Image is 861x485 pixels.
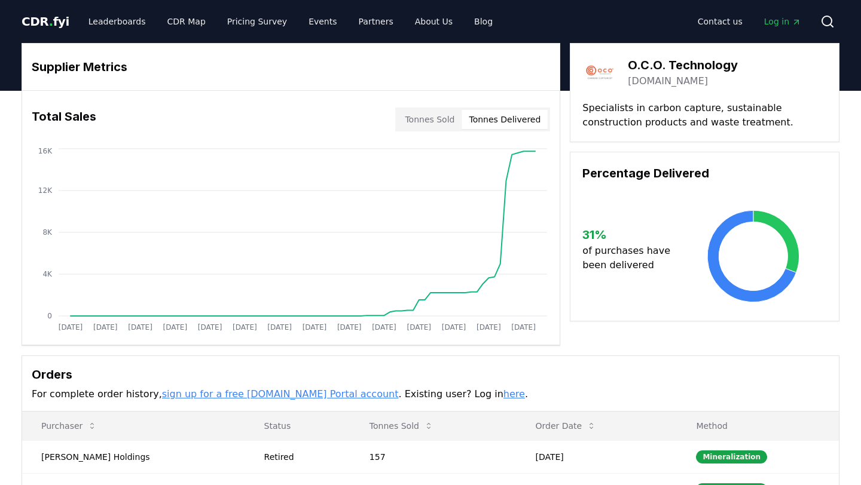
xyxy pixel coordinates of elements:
h3: Percentage Delivered [582,164,827,182]
a: CDR Map [158,11,215,32]
a: About Us [405,11,462,32]
p: For complete order history, . Existing user? Log in . [32,387,829,401]
tspan: [DATE] [128,323,152,331]
button: Purchaser [32,414,106,438]
p: Specialists in carbon capture, sustainable construction products and waste treatment. [582,101,827,130]
tspan: [DATE] [198,323,222,331]
h3: Supplier Metrics [32,58,550,76]
div: Mineralization [696,450,767,463]
a: Events [299,11,346,32]
button: Order Date [526,414,606,438]
span: CDR fyi [22,14,69,29]
a: [DOMAIN_NAME] [628,74,708,88]
p: Method [686,420,829,432]
a: Pricing Survey [218,11,297,32]
tspan: [DATE] [337,323,362,331]
tspan: [DATE] [303,323,327,331]
a: sign up for a free [DOMAIN_NAME] Portal account [162,388,399,400]
tspan: [DATE] [59,323,83,331]
button: Tonnes Sold [360,414,443,438]
tspan: [DATE] [477,323,501,331]
nav: Main [688,11,811,32]
tspan: 4K [42,270,53,278]
a: Leaderboards [79,11,155,32]
nav: Main [79,11,502,32]
button: Tonnes Delivered [462,110,548,129]
tspan: [DATE] [93,323,118,331]
tspan: 8K [42,228,53,237]
a: CDR.fyi [22,13,69,30]
button: Tonnes Sold [398,110,462,129]
a: Log in [755,11,811,32]
tspan: [DATE] [267,323,292,331]
a: Blog [465,11,502,32]
tspan: 16K [38,147,53,155]
tspan: 12K [38,186,53,195]
tspan: [DATE] [442,323,466,331]
a: here [503,388,525,400]
span: Log in [764,16,801,27]
td: [DATE] [516,440,677,473]
tspan: [DATE] [407,323,431,331]
h3: O.C.O. Technology [628,56,738,74]
a: Partners [349,11,403,32]
tspan: [DATE] [163,323,188,331]
h3: Orders [32,366,829,383]
div: Retired [264,451,341,463]
span: . [49,14,53,29]
td: [PERSON_NAME] Holdings [22,440,245,473]
tspan: [DATE] [233,323,257,331]
h3: Total Sales [32,108,96,131]
h3: 31 % [582,226,680,244]
tspan: [DATE] [372,323,396,331]
td: 157 [350,440,517,473]
tspan: [DATE] [511,323,536,331]
tspan: 0 [47,312,52,320]
p: of purchases have been delivered [582,244,680,272]
a: Contact us [688,11,752,32]
img: O.C.O. Technology-logo [582,56,616,89]
p: Status [255,420,341,432]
